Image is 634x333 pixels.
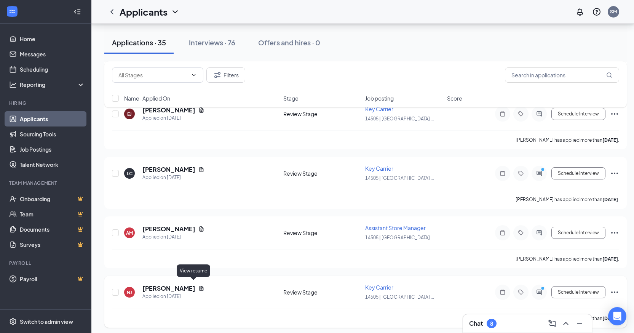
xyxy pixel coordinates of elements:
div: AM [126,230,133,236]
svg: Note [498,170,507,176]
button: Filter Filters [206,67,245,83]
svg: Tag [516,170,525,176]
div: Interviews · 76 [189,38,235,47]
button: Schedule Interview [551,167,605,179]
svg: Tag [516,230,525,236]
svg: MagnifyingGlass [606,72,612,78]
p: [PERSON_NAME] has applied more than . [516,256,619,262]
b: [DATE] [602,256,618,262]
div: Review Stage [283,288,361,296]
svg: ChevronUp [561,319,570,328]
svg: Settings [9,318,17,325]
div: Applications · 35 [112,38,166,47]
h5: [PERSON_NAME] [142,284,195,293]
div: Open Intercom Messenger [608,307,626,325]
button: Schedule Interview [551,227,605,239]
svg: Collapse [73,8,81,16]
svg: Minimize [575,319,584,328]
a: OnboardingCrown [20,191,85,207]
div: Applied on [DATE] [142,174,204,181]
a: Talent Network [20,157,85,172]
div: Review Stage [283,170,361,177]
svg: ChevronDown [171,7,180,16]
button: Minimize [573,317,586,330]
span: Key Carrier [365,165,393,172]
div: Applied on [DATE] [142,233,204,241]
input: All Stages [118,71,188,79]
a: Sourcing Tools [20,126,85,142]
span: 14505 | [GEOGRAPHIC_DATA] ... [365,294,434,300]
div: Team Management [9,180,83,186]
div: Offers and hires · 0 [258,38,320,47]
svg: PrimaryDot [539,167,548,173]
div: View resume [177,264,210,277]
a: Applicants [20,111,85,126]
svg: Notifications [575,7,584,16]
svg: ChevronDown [191,72,197,78]
span: 14505 | [GEOGRAPHIC_DATA] ... [365,235,434,240]
input: Search in applications [505,67,619,83]
a: TeamCrown [20,207,85,222]
svg: Ellipses [610,169,619,178]
span: Assistant Store Manager [365,224,426,231]
svg: QuestionInfo [592,7,601,16]
a: Scheduling [20,62,85,77]
div: SM [610,8,617,15]
p: [PERSON_NAME] has applied more than . [516,137,619,143]
h1: Applicants [120,5,168,18]
span: Score [447,94,462,102]
svg: Note [498,230,507,236]
span: Stage [283,94,299,102]
svg: PrimaryDot [539,286,548,292]
b: [DATE] [602,197,618,202]
svg: Ellipses [610,228,619,237]
svg: ChevronLeft [107,7,117,16]
div: Switch to admin view [20,318,73,325]
div: 8 [490,320,493,327]
svg: WorkstreamLogo [8,8,16,15]
h5: [PERSON_NAME] [142,225,195,233]
a: SurveysCrown [20,237,85,252]
b: [DATE] [602,137,618,143]
div: Payroll [9,260,83,266]
h5: [PERSON_NAME] [142,165,195,174]
span: Job posting [365,94,394,102]
h3: Chat [469,319,483,328]
svg: Note [498,289,507,295]
a: Messages [20,46,85,62]
span: Key Carrier [365,284,393,291]
a: PayrollCrown [20,271,85,287]
svg: ActiveChat [535,230,544,236]
a: DocumentsCrown [20,222,85,237]
svg: Document [198,285,204,291]
svg: Filter [213,70,222,80]
div: Review Stage [283,229,361,237]
b: [DATE] [602,315,618,321]
div: Applied on [DATE] [142,293,204,300]
div: LC [127,170,133,177]
svg: Ellipses [610,288,619,297]
button: ComposeMessage [546,317,558,330]
svg: Document [198,166,204,173]
a: Home [20,31,85,46]
svg: ActiveChat [535,289,544,295]
svg: Document [198,226,204,232]
div: Reporting [20,81,85,88]
div: Applied on [DATE] [142,114,204,122]
svg: Analysis [9,81,17,88]
span: 14505 | [GEOGRAPHIC_DATA] ... [365,175,434,181]
div: Hiring [9,100,83,106]
p: [PERSON_NAME] has applied more than . [516,196,619,203]
a: Job Postings [20,142,85,157]
span: Name · Applied On [124,94,170,102]
svg: ComposeMessage [548,319,557,328]
button: Schedule Interview [551,286,605,298]
svg: ActiveChat [535,170,544,176]
span: 14505 | [GEOGRAPHIC_DATA] ... [365,116,434,122]
svg: Tag [516,289,525,295]
div: NJ [127,289,132,296]
button: ChevronUp [560,317,572,330]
